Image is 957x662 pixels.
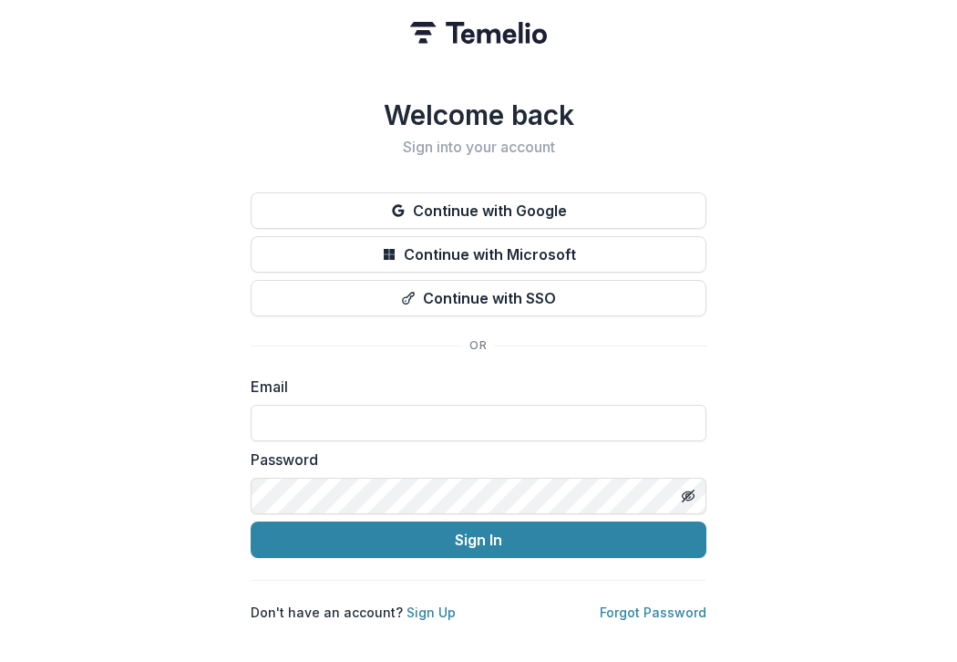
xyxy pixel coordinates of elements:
a: Sign Up [406,605,456,620]
button: Sign In [251,522,706,558]
img: Temelio [410,22,547,44]
button: Continue with Microsoft [251,236,706,273]
a: Forgot Password [600,605,706,620]
h1: Welcome back [251,98,706,131]
button: Toggle password visibility [674,481,703,511]
button: Continue with SSO [251,280,706,316]
button: Continue with Google [251,192,706,229]
h2: Sign into your account [251,139,706,156]
p: Don't have an account? [251,603,456,622]
label: Email [251,376,695,398]
label: Password [251,449,695,471]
